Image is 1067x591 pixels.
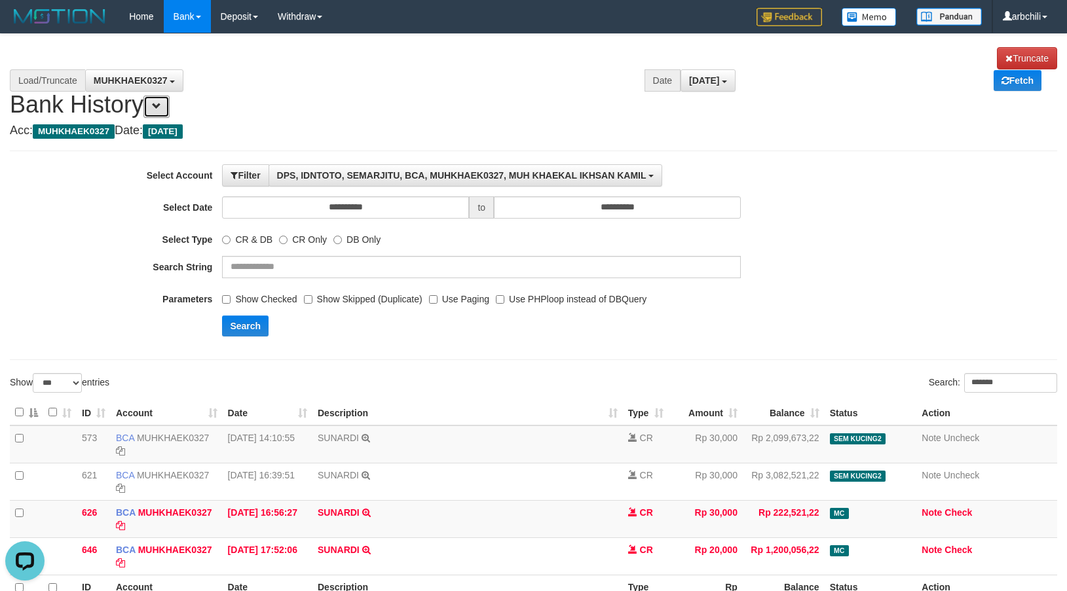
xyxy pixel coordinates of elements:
a: Copy MUHKHAEK0327 to clipboard [116,520,125,531]
a: Uncheck [944,470,979,480]
label: Use PHPloop instead of DBQuery [496,288,646,306]
th: Description: activate to sort column ascending [312,400,623,425]
span: BCA [116,545,136,555]
th: Type: activate to sort column ascending [623,400,669,425]
button: Open LiveChat chat widget [5,5,45,45]
h1: Bank History [10,47,1057,118]
img: Feedback.jpg [757,8,822,26]
th: Amount: activate to sort column ascending [669,400,743,425]
span: CR [640,433,653,443]
a: SUNARDI [318,433,359,443]
span: 646 [82,545,97,555]
a: Check [945,507,972,518]
td: [DATE] 16:56:27 [223,500,312,537]
span: 573 [82,433,97,443]
input: Show Skipped (Duplicate) [304,295,312,304]
a: Check [945,545,972,555]
label: CR & DB [222,228,272,246]
td: Rp 20,000 [669,537,743,575]
input: Show Checked [222,295,231,304]
img: Button%20Memo.svg [842,8,897,26]
th: Action [916,400,1057,425]
td: Rp 30,000 [669,463,743,500]
label: Search: [929,373,1057,393]
a: SUNARDI [318,545,360,555]
span: CR [640,470,653,480]
span: MUHKHAEK0327 [94,75,168,86]
button: Filter [222,164,269,187]
span: DPS, IDNTOTO, SEMARJITU, BCA, MUHKHAEK0327, MUH KHAEKAL IKHSAN KAMIL [277,170,646,181]
span: [DATE] [143,124,183,139]
a: MUHKHAEK0327 [137,470,210,480]
td: Rp 2,099,673,22 [743,425,825,463]
a: Copy MUHKHAEK0327 to clipboard [116,446,125,456]
button: [DATE] [681,69,736,92]
button: MUHKHAEK0327 [85,69,184,92]
a: SUNARDI [318,507,360,518]
span: to [469,196,494,219]
a: MUHKHAEK0327 [138,545,212,555]
a: Copy MUHKHAEK0327 to clipboard [116,558,125,568]
span: BCA [116,433,134,443]
td: [DATE] 14:10:55 [223,425,312,463]
th: : activate to sort column ascending [43,400,77,425]
img: panduan.png [916,8,982,26]
a: Note [922,470,941,480]
a: MUHKHAEK0327 [138,507,212,518]
span: MUHKHAEK0327 [33,124,115,139]
a: Note [922,507,942,518]
input: CR & DB [222,236,231,244]
a: Copy MUHKHAEK0327 to clipboard [116,483,125,493]
a: MUHKHAEK0327 [137,433,210,443]
a: Note [922,545,942,555]
input: Use PHPloop instead of DBQuery [496,295,504,304]
span: SEM KUCING2 [830,433,886,444]
th: Balance: activate to sort column ascending [743,400,825,425]
span: CR [640,545,653,555]
th: Account: activate to sort column ascending [111,400,223,425]
h4: Acc: Date: [10,124,1057,137]
input: DB Only [333,236,342,244]
div: Load/Truncate [10,69,85,92]
label: Show Checked [222,288,297,306]
span: CR [640,507,653,518]
th: Status [825,400,917,425]
th: Date: activate to sort column ascending [223,400,312,425]
td: Rp 30,000 [669,500,743,537]
td: Rp 3,082,521,22 [743,463,825,500]
span: BCA [116,507,136,518]
td: [DATE] 16:39:51 [223,463,312,500]
td: Rp 222,521,22 [743,500,825,537]
a: Truncate [997,47,1057,69]
span: Manually Checked by: arbchili [830,508,849,519]
td: Rp 30,000 [669,425,743,463]
label: Show entries [10,373,109,393]
td: [DATE] 17:52:06 [223,537,312,575]
input: Search: [964,373,1057,393]
span: SEM KUCING2 [830,471,886,482]
label: Use Paging [429,288,489,306]
button: Search [222,315,269,336]
input: Use Paging [429,295,438,304]
td: Rp 1,200,056,22 [743,537,825,575]
a: Note [922,433,941,443]
label: Show Skipped (Duplicate) [304,288,422,306]
img: MOTION_logo.png [10,7,109,26]
a: Fetch [994,70,1041,91]
input: CR Only [279,236,288,244]
span: 621 [82,470,97,480]
th: : activate to sort column descending [10,400,43,425]
button: DPS, IDNTOTO, SEMARJITU, BCA, MUHKHAEK0327, MUH KHAEKAL IKHSAN KAMIL [269,164,663,187]
span: [DATE] [689,75,719,86]
a: SUNARDI [318,470,359,480]
span: 626 [82,507,97,518]
span: BCA [116,470,134,480]
th: ID: activate to sort column ascending [77,400,111,425]
label: DB Only [333,228,381,246]
a: Uncheck [944,433,979,443]
div: Date [645,69,681,92]
select: Showentries [33,373,82,393]
label: CR Only [279,228,327,246]
span: Manually Checked by: arbchili [830,545,849,556]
